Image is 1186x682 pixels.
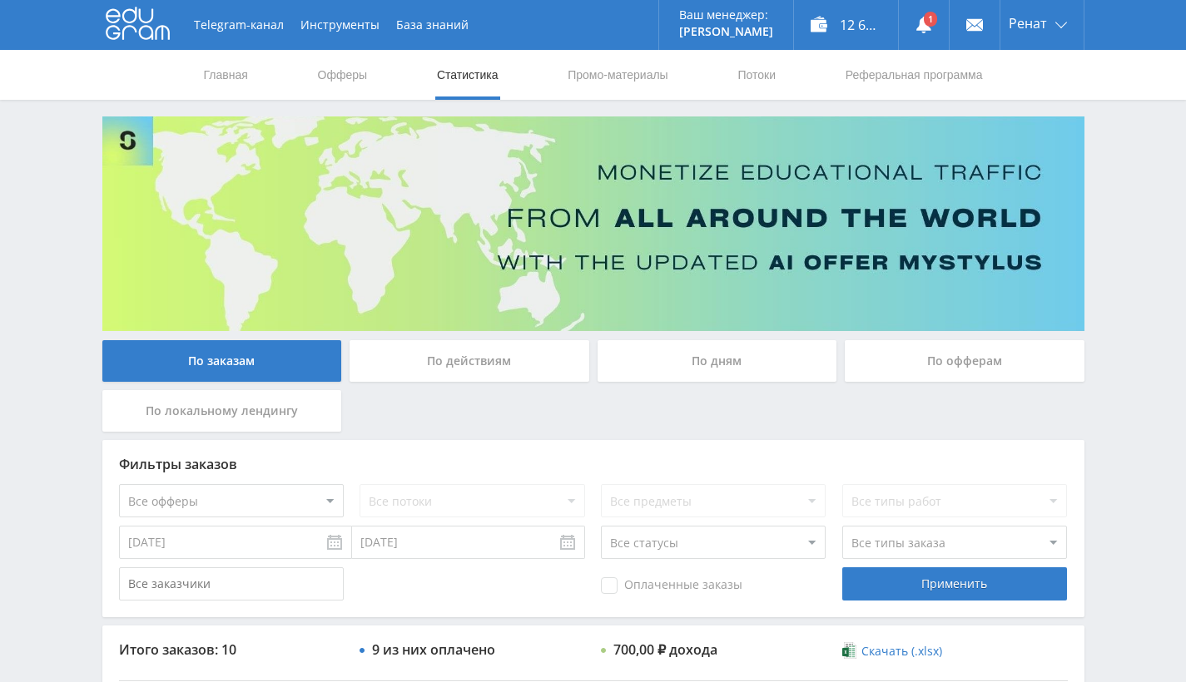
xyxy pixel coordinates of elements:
[435,50,500,100] a: Статистика
[202,50,250,100] a: Главная
[119,457,1068,472] div: Фильтры заказов
[845,340,1084,382] div: По офферам
[566,50,669,100] a: Промо-материалы
[679,25,773,38] p: [PERSON_NAME]
[844,50,985,100] a: Реферальная программа
[119,567,344,600] input: Все заказчики
[316,50,370,100] a: Офферы
[102,340,342,382] div: По заказам
[679,8,773,22] p: Ваш менеджер:
[350,340,589,382] div: По действиям
[1009,17,1047,30] span: Ренат
[102,116,1084,331] img: Banner
[598,340,837,382] div: По дням
[736,50,777,100] a: Потоки
[842,567,1067,600] div: Применить
[601,577,742,594] span: Оплаченные заказы
[102,390,342,432] div: По локальному лендингу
